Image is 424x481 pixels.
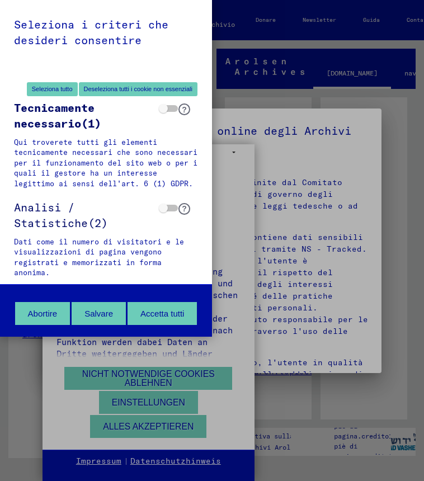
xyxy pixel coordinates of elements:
button: Salvare [72,302,126,325]
button: ? [178,203,190,215]
button: ? [178,103,190,115]
button: Accetta tutti [128,302,197,325]
button: Seleziona tutto [27,82,78,96]
div: Seleziona i criteri che desideri consentire [14,17,198,48]
div: Dati come il numero di visitatori e le visualizzazioni di pagina vengono registrati e memorizzati... [14,237,198,278]
span: Analisi / Statistiche [14,200,88,230]
button: Deseleziona tutti i cookie non essenziali [79,82,197,96]
button: Abortire [15,302,70,325]
div: Qui troverete tutti gli elementi tecnicamente necessari che sono necessari per il funzionamento d... [14,137,198,188]
font: (2) [14,200,108,230]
